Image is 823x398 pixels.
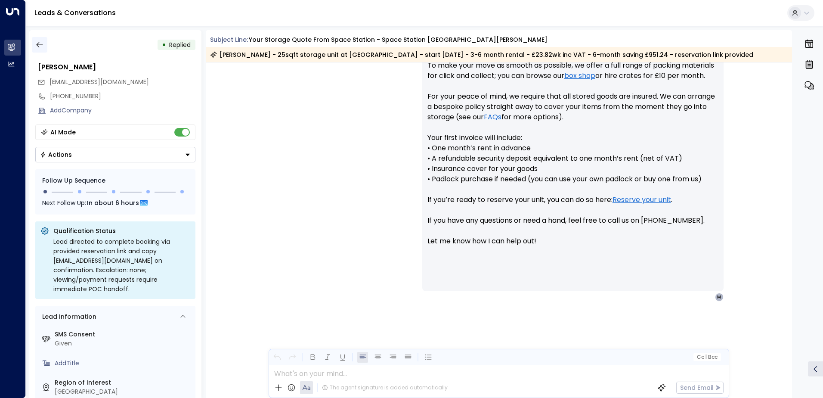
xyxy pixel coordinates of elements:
[40,151,72,159] div: Actions
[55,330,192,339] label: SMS Consent
[715,293,724,302] div: M
[169,40,191,49] span: Replied
[55,359,192,368] div: AddTitle
[272,352,282,363] button: Undo
[53,237,190,294] div: Lead directed to complete booking via provided reservation link and copy [EMAIL_ADDRESS][DOMAIN_N...
[249,35,548,44] div: Your storage quote from Space Station - Space Station [GEOGRAPHIC_DATA][PERSON_NAME]
[50,78,149,86] span: [EMAIL_ADDRESS][DOMAIN_NAME]
[50,78,149,87] span: morts1@gmail.com
[693,353,721,361] button: Cc|Bcc
[50,92,195,101] div: [PHONE_NUMBER]
[322,384,448,392] div: The agent signature is added automatically
[87,198,139,208] span: In about 6 hours
[705,354,707,360] span: |
[210,35,248,44] span: Subject Line:
[42,198,189,208] div: Next Follow Up:
[210,50,753,59] div: [PERSON_NAME] - 25sqft storage unit at [GEOGRAPHIC_DATA] - start [DATE] - 3-6 month rental - £23....
[50,106,195,115] div: AddCompany
[38,62,195,72] div: [PERSON_NAME]
[35,147,195,162] button: Actions
[35,147,195,162] div: Button group with a nested menu
[287,352,297,363] button: Redo
[53,227,190,235] p: Qualification Status
[39,312,96,321] div: Lead Information
[564,71,595,81] a: box shop
[484,112,501,122] a: FAQs
[55,339,192,348] div: Given
[162,37,166,53] div: •
[55,387,192,396] div: [GEOGRAPHIC_DATA]
[613,195,671,205] a: Reserve your unit
[34,8,116,18] a: Leads & Conversations
[42,176,189,185] div: Follow Up Sequence
[50,128,76,137] div: AI Mode
[55,378,192,387] label: Region of Interest
[696,354,717,360] span: Cc Bcc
